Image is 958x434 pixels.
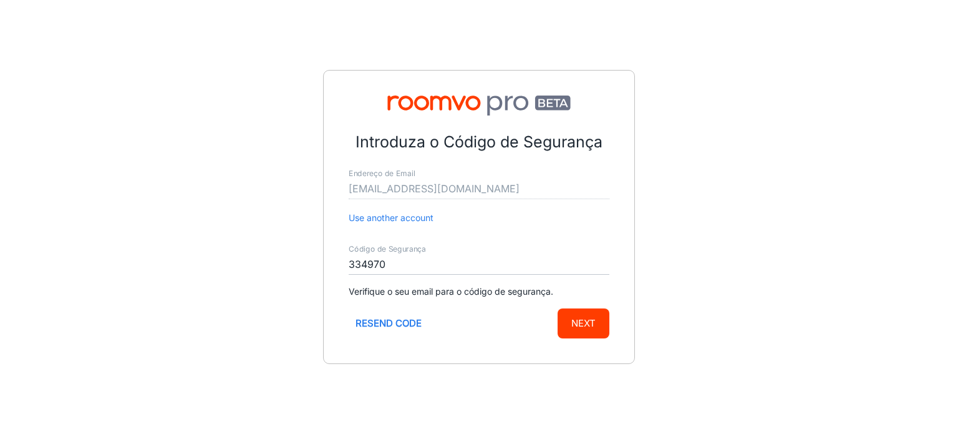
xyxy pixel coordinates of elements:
input: Enter secure code [349,255,609,275]
button: Resend code [349,308,428,338]
button: Next [558,308,609,338]
label: Código de Segurança [349,244,426,255]
input: myname@example.com [349,179,609,199]
p: Verifique o seu email para o código de segurança. [349,285,609,298]
button: Use another account [349,211,433,225]
label: Endereço de Email [349,169,415,179]
img: Roomvo PRO Beta [349,96,609,116]
p: Introduza o Código de Segurança [349,131,609,154]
